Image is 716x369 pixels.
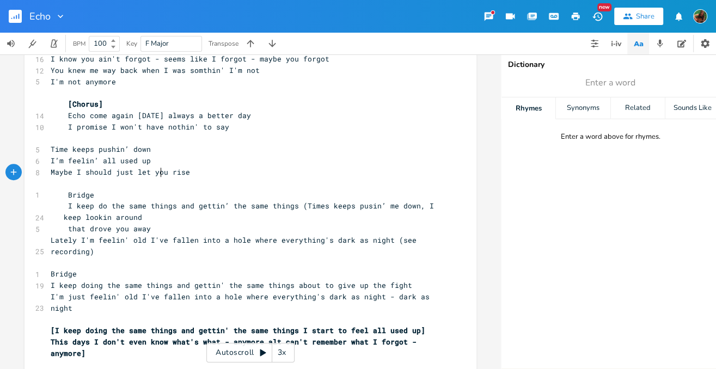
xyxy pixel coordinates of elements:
[614,8,663,25] button: Share
[586,7,608,26] button: New
[51,224,151,233] span: that drove you away
[51,269,77,279] span: Bridge
[51,144,151,154] span: Time keeps pushin’ down
[209,40,238,47] div: Transpose
[51,122,229,132] span: I promise I won't have nothin' to say
[29,11,51,21] span: Echo
[206,343,295,362] div: Autoscroll
[556,97,610,119] div: Synonyms
[508,61,713,69] div: Dictionary
[51,110,251,120] span: Echo come again [DATE] always a better day
[51,201,434,222] span: I keep do the same things and gettin’ the same things (Times keeps pusin’ me down, I keep lookin ...
[126,40,137,47] div: Key
[51,156,151,165] span: I’m feelin’ all used up
[636,11,654,21] div: Share
[272,343,292,362] div: 3x
[51,190,94,200] span: Bridge
[51,292,434,313] span: I'm just feelin' old I've fallen into a hole where everything's dark as night - dark as night
[693,9,707,23] img: Susan Rowe
[51,54,329,64] span: I know you ain't forgot - seems like I forgot - maybe you forgot
[51,280,412,290] span: I keep doing the same things and gettin' the same things about to give up the fight
[501,97,555,119] div: Rhymes
[561,132,660,142] div: Enter a word above for rhymes.
[51,65,260,75] span: You knew me way back when I was somthin' I'm not
[145,39,169,48] span: F Major
[51,167,190,177] span: Maybe I should just let you rise
[611,97,665,119] div: Related
[73,41,85,47] div: BPM
[51,235,421,256] span: Lately I'm feelin' old I've fallen into a hole where everything's dark as night (see recording)
[68,99,103,109] span: [Chorus]
[585,77,635,89] span: Enter a word
[597,3,611,11] div: New
[51,77,116,87] span: I'm not anymore
[51,325,430,358] span: [I keep doing the same things and gettin' the same things I start to feel all used up] This days ...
